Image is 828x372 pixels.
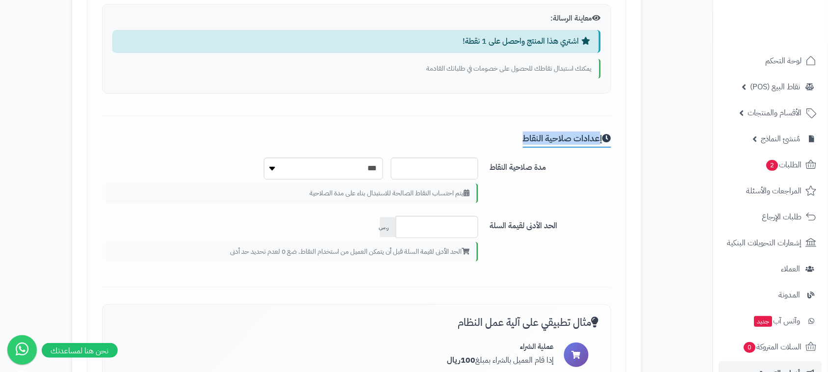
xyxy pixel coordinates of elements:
[719,335,822,359] a: السلات المتروكة0
[427,63,592,74] small: يمكنك استبدال نقاطك للحصول على خصومات في طلباتك القادمة
[779,288,801,302] span: المدونة
[719,49,822,73] a: لوحة التحكم
[761,22,819,42] img: logo-2.png
[523,133,611,148] h3: إعدادات صلاحية النقاط
[747,184,802,198] span: المراجعات والأسئلة
[744,342,756,353] span: 0
[115,317,598,328] h3: مثال تطبيقي على آلية عمل النظام
[719,205,822,229] a: طلبات الإرجاع
[719,309,822,333] a: وآتس آبجديد
[447,343,554,351] h4: عملية الشراء
[486,216,615,232] label: الحد الأدنى لقيمة السلة
[767,160,779,171] span: 2
[486,158,615,173] label: مدة صلاحية النقاط
[743,340,802,354] span: السلات المتروكة
[766,158,802,172] span: الطلبات
[719,283,822,307] a: المدونة
[380,217,396,237] span: ر.س
[461,354,476,366] span: 100
[754,316,773,327] span: جديد
[447,355,554,366] p: إذا قام العميل بالشراء بمبلغ
[762,210,802,224] span: طلبات الإرجاع
[781,262,801,276] span: العملاء
[719,179,822,203] a: المراجعات والأسئلة
[766,54,802,68] span: لوحة التحكم
[719,231,822,255] a: إشعارات التحويلات البنكية
[727,236,802,250] span: إشعارات التحويلات البنكية
[112,30,601,53] div: اشتري هذا المنتج واحصل على 1 نقطة!
[105,184,479,203] div: يتم احتساب النقاط الصالحة للاستبدال بناء على مدة الصلاحية
[750,80,801,94] span: نقاط البيع (POS)
[748,106,802,120] span: الأقسام والمنتجات
[105,242,479,262] div: الحد الأدنى لقيمة السلة قبل أن يتمكن العميل من استخدام النقاط. ضع 0 لعدم تحديد حد أدنى
[447,354,476,366] strong: ريال
[753,314,801,328] span: وآتس آب
[719,153,822,177] a: الطلبات2
[112,14,601,23] h4: معاينة الرسالة:
[719,257,822,281] a: العملاء
[761,132,801,146] span: مُنشئ النماذج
